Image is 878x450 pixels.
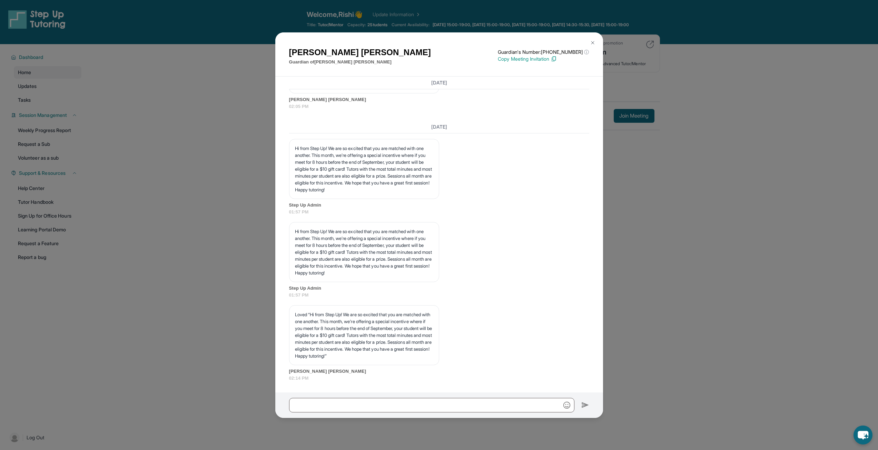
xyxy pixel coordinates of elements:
img: Emoji [563,402,570,409]
button: chat-button [854,426,872,444]
span: Step Up Admin [289,285,589,292]
span: 02:05 PM [289,103,589,110]
img: Send icon [581,401,589,409]
p: Copy Meeting Invitation [498,56,589,62]
h3: [DATE] [289,123,589,130]
p: Hi from Step Up! We are so excited that you are matched with one another. This month, we’re offer... [295,228,433,276]
p: Loved “Hi from Step Up! We are so excited that you are matched with one another. This month, we’r... [295,311,433,359]
p: Guardian of [PERSON_NAME] [PERSON_NAME] [289,59,431,66]
img: Close Icon [590,40,595,46]
h1: [PERSON_NAME] [PERSON_NAME] [289,46,431,59]
span: Step Up Admin [289,202,589,209]
p: Guardian's Number: [PHONE_NUMBER] [498,49,589,56]
img: Copy Icon [551,56,557,62]
span: [PERSON_NAME] [PERSON_NAME] [289,96,589,103]
span: 02:14 PM [289,375,589,382]
h3: [DATE] [289,79,589,86]
span: ⓘ [584,49,589,56]
p: Hi from Step Up! We are so excited that you are matched with one another. This month, we’re offer... [295,145,433,193]
span: 01:57 PM [289,209,589,216]
span: [PERSON_NAME] [PERSON_NAME] [289,368,589,375]
span: 01:57 PM [289,292,589,299]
